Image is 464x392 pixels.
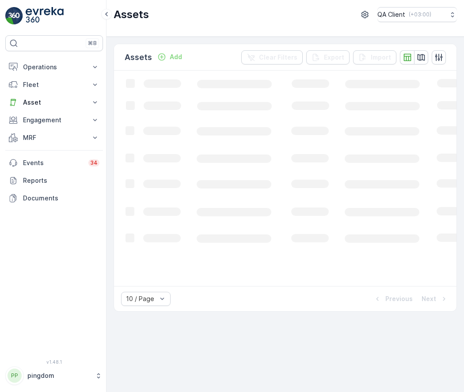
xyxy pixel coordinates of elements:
[5,58,103,76] button: Operations
[259,53,297,62] p: Clear Filters
[125,51,152,64] p: Assets
[5,111,103,129] button: Engagement
[23,158,83,167] p: Events
[5,94,103,111] button: Asset
[241,50,303,64] button: Clear Filters
[23,133,85,142] p: MRF
[154,52,186,62] button: Add
[5,359,103,365] span: v 1.48.1
[27,371,91,380] p: pingdom
[306,50,350,64] button: Export
[26,7,64,25] img: logo_light-DOdMpM7g.png
[90,159,98,166] p: 34
[385,294,413,303] p: Previous
[23,194,99,203] p: Documents
[8,369,22,383] div: PP
[170,53,182,61] p: Add
[421,294,449,304] button: Next
[5,189,103,207] a: Documents
[23,176,99,185] p: Reports
[5,129,103,147] button: MRF
[324,53,344,62] p: Export
[5,172,103,189] a: Reports
[5,7,23,25] img: logo
[5,154,103,172] a: Events34
[114,8,149,22] p: Assets
[88,40,97,47] p: ⌘B
[409,11,431,18] p: ( +03:00 )
[371,53,391,62] p: Import
[5,76,103,94] button: Fleet
[377,10,405,19] p: QA Client
[23,63,85,72] p: Operations
[23,80,85,89] p: Fleet
[372,294,414,304] button: Previous
[377,7,457,22] button: QA Client(+03:00)
[353,50,396,64] button: Import
[422,294,436,303] p: Next
[5,366,103,385] button: PPpingdom
[23,98,85,107] p: Asset
[23,116,85,124] p: Engagement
